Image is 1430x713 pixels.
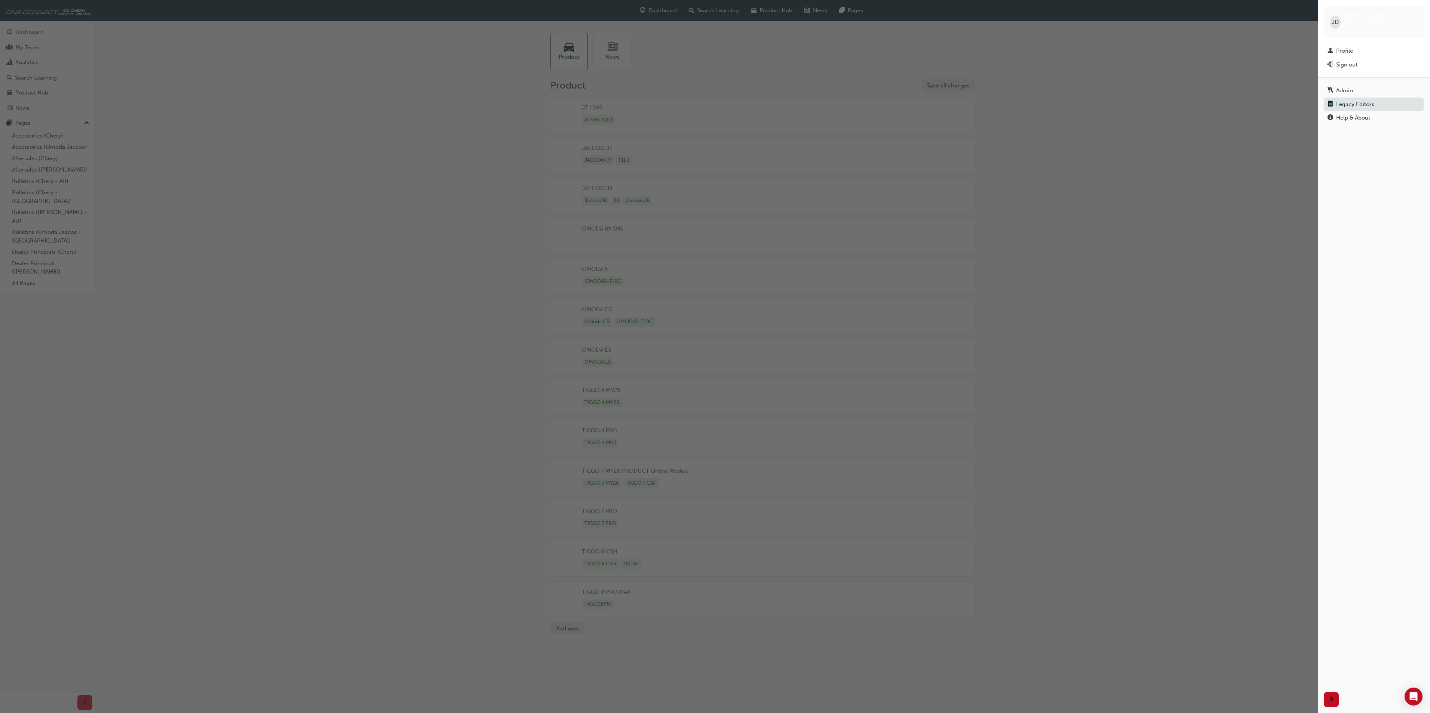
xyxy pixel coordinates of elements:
[1344,26,1366,32] span: cma0037
[1336,47,1353,55] div: Profile
[1324,98,1424,111] a: Legacy Editors
[1329,695,1334,704] span: next-icon
[1328,62,1333,68] span: exit-icon
[1328,87,1333,94] span: keys-icon
[1328,48,1333,55] span: man-icon
[1328,101,1333,108] span: notepad-icon
[1336,61,1357,69] div: Sign out
[1336,114,1370,122] div: Help & About
[1344,12,1418,25] span: [PERSON_NAME] [PERSON_NAME]
[1332,18,1339,27] span: JD
[1324,111,1424,125] a: Help & About
[1405,688,1423,706] div: Open Intercom Messenger
[1324,84,1424,98] a: Admin
[1324,44,1424,58] a: Profile
[1328,115,1333,121] span: info-icon
[1324,58,1424,72] button: Sign out
[1336,86,1353,95] div: Admin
